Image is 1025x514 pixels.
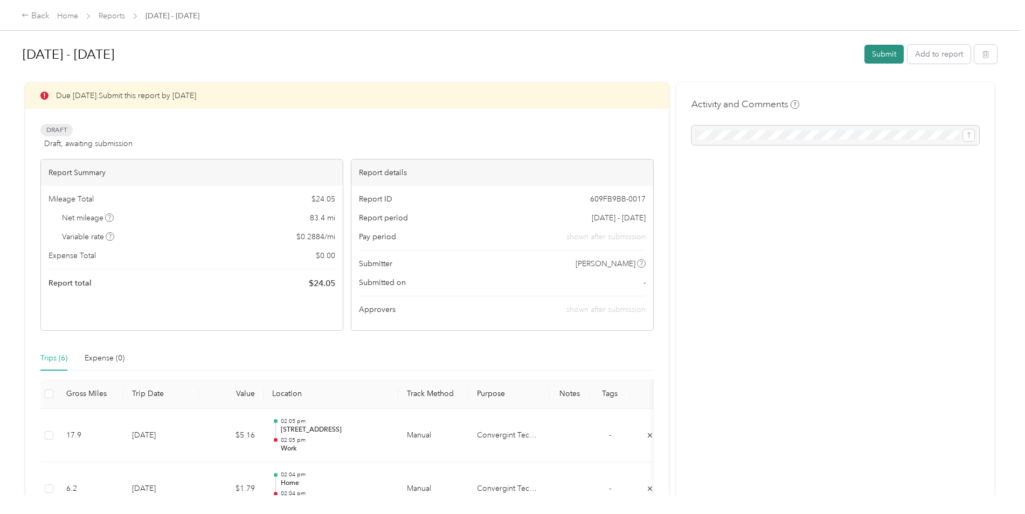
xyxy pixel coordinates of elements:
[281,418,390,425] p: 02:05 pm
[359,277,406,288] span: Submitted on
[908,45,971,64] button: Add to report
[359,304,396,315] span: Approvers
[468,379,549,409] th: Purpose
[40,352,67,364] div: Trips (6)
[281,425,390,435] p: [STREET_ADDRESS]
[25,82,669,109] div: Due [DATE]. Submit this report by [DATE]
[57,11,78,20] a: Home
[99,11,125,20] a: Reports
[576,258,635,269] span: [PERSON_NAME]
[281,444,390,454] p: Work
[281,490,390,497] p: 02:04 pm
[22,10,50,23] div: Back
[310,212,335,224] span: 83.4 mi
[643,277,646,288] span: -
[590,379,630,409] th: Tags
[62,212,114,224] span: Net mileage
[359,193,392,205] span: Report ID
[44,138,133,149] span: Draft, awaiting submission
[85,352,124,364] div: Expense (0)
[281,471,390,478] p: 02:04 pm
[566,231,646,242] span: shown after submission
[49,193,94,205] span: Mileage Total
[590,193,646,205] span: 609FB9BB-0017
[41,159,343,186] div: Report Summary
[359,231,396,242] span: Pay period
[309,277,335,290] span: $ 24.05
[23,41,857,67] h1: Sep 1 - 30, 2025
[359,258,392,269] span: Submitter
[864,45,904,64] button: Submit
[281,478,390,488] p: Home
[592,212,646,224] span: [DATE] - [DATE]
[398,409,468,463] td: Manual
[199,409,264,463] td: $5.16
[398,379,468,409] th: Track Method
[609,484,611,493] span: -
[123,379,199,409] th: Trip Date
[316,250,335,261] span: $ 0.00
[281,436,390,444] p: 02:05 pm
[691,98,799,111] h4: Activity and Comments
[40,124,73,136] span: Draft
[123,409,199,463] td: [DATE]
[965,454,1025,514] iframe: Everlance-gr Chat Button Frame
[566,305,646,314] span: shown after submission
[296,231,335,242] span: $ 0.2884 / mi
[58,409,123,463] td: 17.9
[609,430,611,440] span: -
[146,10,199,22] span: [DATE] - [DATE]
[199,379,264,409] th: Value
[264,379,398,409] th: Location
[549,379,590,409] th: Notes
[49,277,92,289] span: Report total
[468,409,549,463] td: Convergint Technologies
[58,379,123,409] th: Gross Miles
[351,159,653,186] div: Report details
[49,250,96,261] span: Expense Total
[311,193,335,205] span: $ 24.05
[62,231,115,242] span: Variable rate
[359,212,408,224] span: Report period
